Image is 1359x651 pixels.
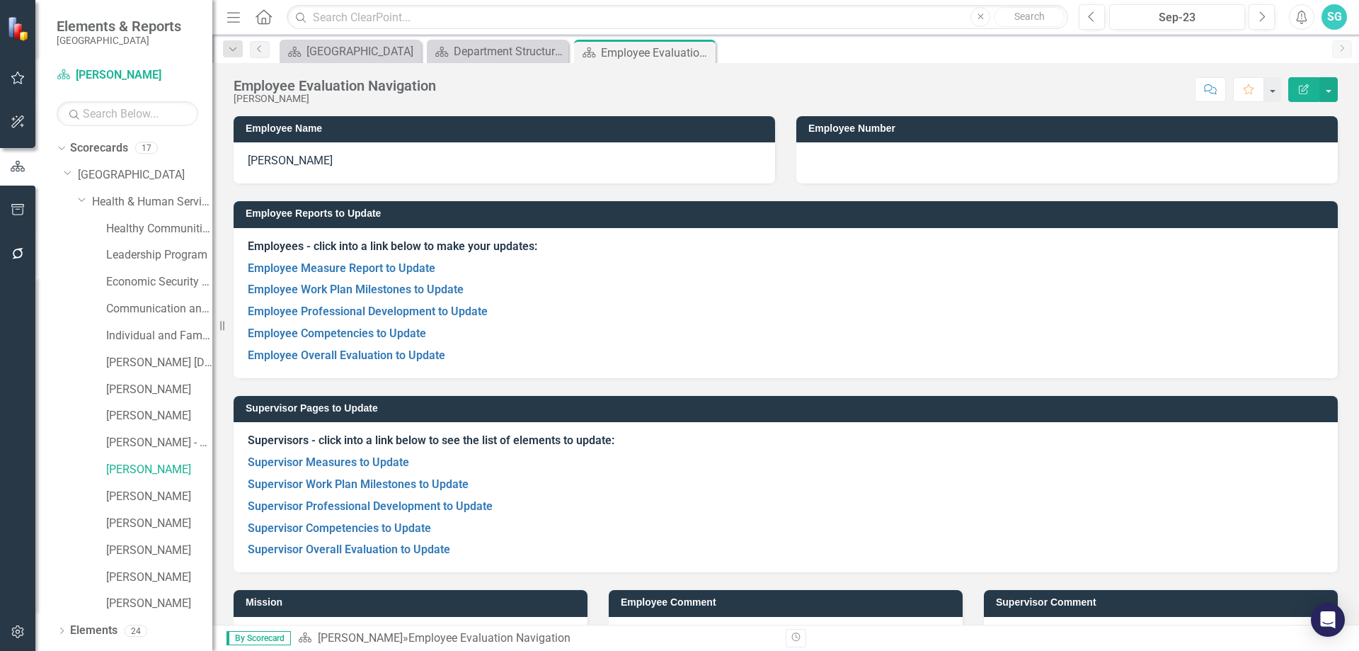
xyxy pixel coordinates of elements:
[248,305,488,318] a: Employee Professional Development to Update
[298,630,775,647] div: »
[248,543,450,556] a: Supervisor Overall Evaluation to Update
[106,247,212,264] a: Leadership Program
[1114,9,1240,26] div: Sep-23
[994,7,1065,27] button: Search
[430,43,565,60] a: Department Structure & Strategic Results
[57,18,181,35] span: Elements & Reports
[248,434,614,447] strong: Supervisors - click into a link below to see the list of elements to update:
[601,44,712,62] div: Employee Evaluation Navigation
[246,208,1331,219] h3: Employee Reports to Update
[996,597,1331,608] h3: Supervisor Comment
[1311,603,1345,637] div: Open Intercom Messenger
[57,101,198,126] input: Search Below...
[106,516,212,532] a: [PERSON_NAME]
[318,631,403,645] a: [PERSON_NAME]
[226,631,291,645] span: By Scorecard
[283,43,418,60] a: [GEOGRAPHIC_DATA]
[106,570,212,586] a: [PERSON_NAME]
[106,462,212,478] a: [PERSON_NAME]
[106,328,212,344] a: Individual and Family Health Program
[408,631,570,645] div: Employee Evaluation Navigation
[1109,4,1245,30] button: Sep-23
[78,167,212,183] a: [GEOGRAPHIC_DATA]
[248,327,426,340] a: Employee Competencies to Update
[287,5,1068,30] input: Search ClearPoint...
[1321,4,1347,30] button: SG
[106,489,212,505] a: [PERSON_NAME]
[106,543,212,559] a: [PERSON_NAME]
[248,521,431,535] a: Supervisor Competencies to Update
[106,355,212,371] a: [PERSON_NAME] [DATE]
[808,123,1331,134] h3: Employee Number
[70,140,128,157] a: Scorecards
[248,349,445,362] a: Employee Overall Evaluation to Update
[248,499,493,513] a: Supervisor Professional Development to Update
[248,477,469,491] a: Supervisor Work Plan Milestones to Update
[57,35,181,46] small: [GEOGRAPHIC_DATA]
[106,596,212,612] a: [PERSON_NAME]
[454,43,565,60] div: Department Structure & Strategic Results
[92,194,212,210] a: Health & Human Services Department
[246,123,768,134] h3: Employee Name
[70,623,117,639] a: Elements
[106,301,212,317] a: Communication and Coordination Program
[1014,11,1045,22] span: Search
[246,597,580,608] h3: Mission
[106,382,212,398] a: [PERSON_NAME]
[234,78,436,94] div: Employee Evaluation Navigation
[106,274,212,290] a: Economic Security Program
[106,408,212,424] a: [PERSON_NAME]
[7,16,32,41] img: ClearPoint Strategy
[135,142,158,154] div: 17
[248,283,464,296] a: Employee Work Plan Milestones to Update
[106,435,212,451] a: [PERSON_NAME] - Family Planning
[306,43,418,60] div: [GEOGRAPHIC_DATA]
[248,153,761,169] p: [PERSON_NAME]
[57,67,198,84] a: [PERSON_NAME]
[246,403,1331,414] h3: Supervisor Pages to Update
[248,455,409,469] a: Supervisor Measures to Update
[248,239,537,253] strong: Employees - click into a link below to make your updates:
[621,597,956,608] h3: Employee Comment
[106,221,212,237] a: Healthy Communities Program
[125,625,147,637] div: 24
[234,94,436,104] div: [PERSON_NAME]
[248,261,435,275] a: Employee Measure Report to Update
